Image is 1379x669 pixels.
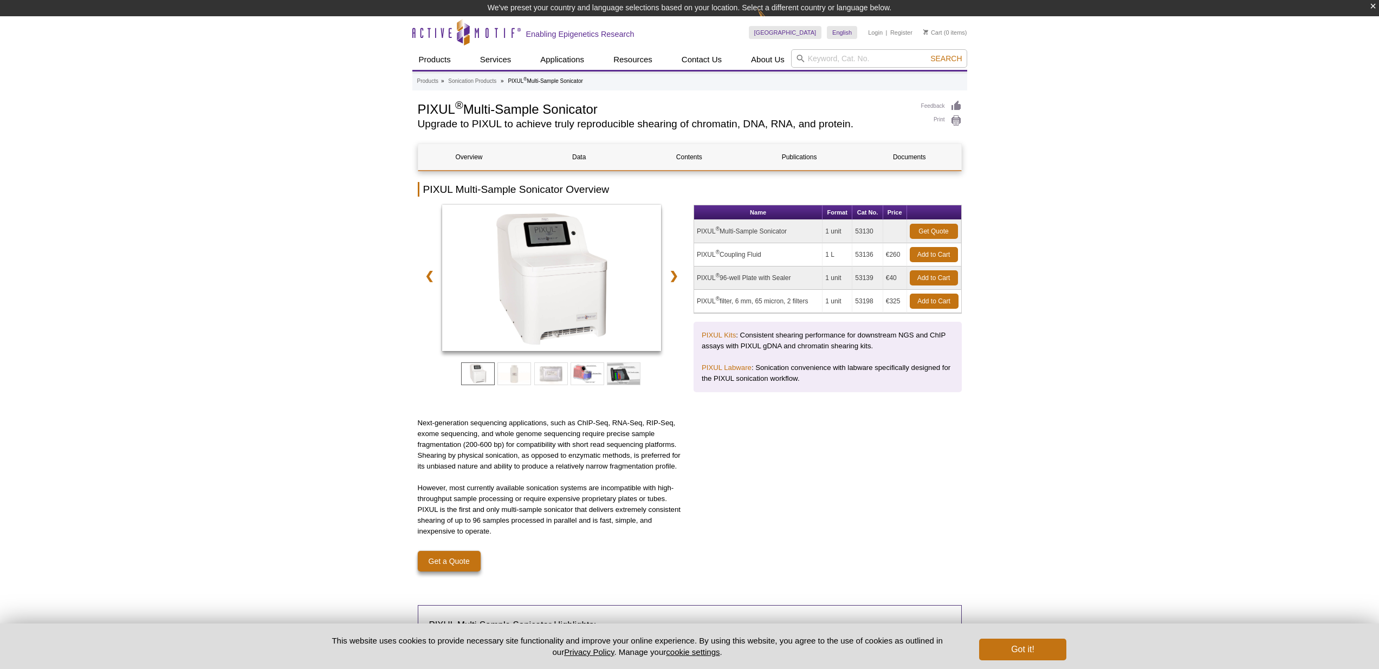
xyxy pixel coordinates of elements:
sup: ® [455,99,463,111]
a: [GEOGRAPHIC_DATA] [749,26,822,39]
li: » [501,78,504,84]
a: Services [474,49,518,70]
a: Privacy Policy [564,647,614,657]
li: » [441,78,444,84]
a: Data [528,144,630,170]
span: Search [930,54,962,63]
a: Resources [607,49,659,70]
a: Get a Quote [418,551,481,571]
td: 1 unit [823,267,852,290]
a: Products [417,76,438,86]
a: Register [890,29,912,36]
p: This website uses cookies to provide necessary site functionality and improve your online experie... [313,635,962,658]
sup: ® [716,249,720,255]
a: ❯ [662,263,685,288]
li: | [886,26,888,39]
td: €325 [883,290,907,313]
a: Applications [534,49,591,70]
td: 53139 [852,267,883,290]
a: Overview [418,144,520,170]
a: Contact Us [675,49,728,70]
a: Contents [638,144,740,170]
a: PIXUL Multi-Sample Sonicator [442,205,662,354]
button: Search [927,54,965,63]
a: Add to Cart [910,270,958,285]
a: Products [412,49,457,70]
th: Format [823,205,852,220]
a: Documents [858,144,960,170]
td: 1 unit [823,290,852,313]
td: 1 unit [823,220,852,243]
a: Add to Cart [910,247,958,262]
sup: ® [523,76,527,82]
sup: ® [716,296,720,302]
td: 53198 [852,290,883,313]
a: Add to Cart [910,294,959,309]
th: Cat No. [852,205,883,220]
th: Price [883,205,907,220]
a: About Us [744,49,791,70]
td: PIXUL Multi-Sample Sonicator [694,220,823,243]
td: 53130 [852,220,883,243]
td: PIXUL 96-well Plate with Sealer [694,267,823,290]
h2: Upgrade to PIXUL to achieve truly reproducible shearing of chromatin, DNA, RNA, and protein. [418,119,910,129]
td: 53136 [852,243,883,267]
img: PIXUL Multi-Sample Sonicator [442,205,662,351]
a: Sonication Products [448,76,496,86]
iframe: Watch the PIXUL video [694,418,962,568]
td: PIXUL filter, 6 mm, 65 micron, 2 filters [694,290,823,313]
td: €40 [883,267,907,290]
a: Publications [748,144,850,170]
a: PIXUL Labware [702,363,752,372]
h2: Enabling Epigenetics Research [526,29,635,39]
img: Your Cart [923,29,928,35]
sup: ® [716,226,720,232]
td: 1 L [823,243,852,267]
li: PIXUL Multi-Sample Sonicator [508,78,582,84]
a: ❮ [418,263,441,288]
p: However, most currently available sonication systems are incompatible with high-throughput sample... [418,483,686,537]
input: Keyword, Cat. No. [791,49,967,68]
td: PIXUL Coupling Fluid [694,243,823,267]
sup: ® [716,272,720,278]
li: (0 items) [923,26,967,39]
a: Login [868,29,883,36]
img: Change Here [758,8,786,34]
p: : Sonication convenience with labware specifically designed for the PIXUL sonication workflow. [702,362,954,384]
button: cookie settings [666,647,720,657]
td: €260 [883,243,907,267]
h3: PIXUL Multi-Sample Sonicator Highlights: [429,619,950,632]
th: Name [694,205,823,220]
a: Print [921,115,962,127]
a: Cart [923,29,942,36]
p: : Consistent shearing performance for downstream NGS and ChIP assays with PIXUL gDNA and chromati... [702,330,954,352]
a: Get Quote [910,224,958,239]
a: PIXUL Kits [702,331,736,339]
h1: PIXUL Multi-Sample Sonicator [418,100,910,116]
a: Feedback [921,100,962,112]
button: Got it! [979,639,1066,660]
h2: PIXUL Multi-Sample Sonicator Overview [418,182,962,197]
p: Next-generation sequencing applications, such as ChIP-Seq, RNA-Seq, RIP-Seq, exome sequencing, an... [418,418,686,472]
a: English [827,26,857,39]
